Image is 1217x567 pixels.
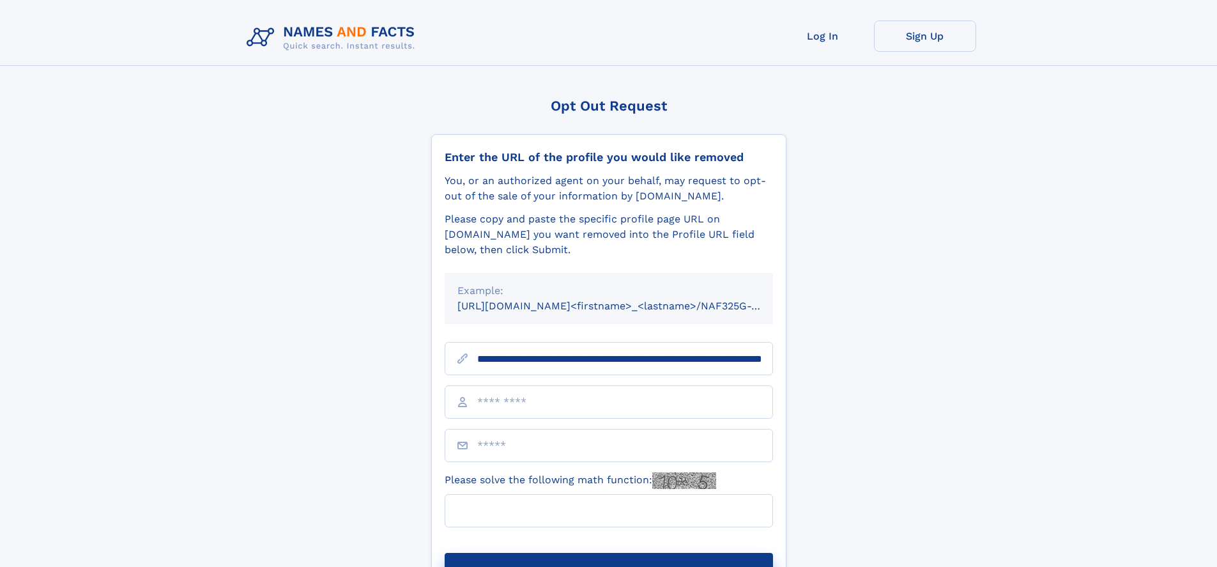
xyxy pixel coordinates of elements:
[241,20,425,55] img: Logo Names and Facts
[445,173,773,204] div: You, or an authorized agent on your behalf, may request to opt-out of the sale of your informatio...
[431,98,786,114] div: Opt Out Request
[457,283,760,299] div: Example:
[445,150,773,164] div: Enter the URL of the profile you would like removed
[445,212,773,258] div: Please copy and paste the specific profile page URL on [DOMAIN_NAME] you want removed into the Pr...
[772,20,874,52] a: Log In
[457,300,797,312] small: [URL][DOMAIN_NAME]<firstname>_<lastname>/NAF325G-xxxxxxxx
[445,472,716,489] label: Please solve the following math function:
[874,20,976,52] a: Sign Up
